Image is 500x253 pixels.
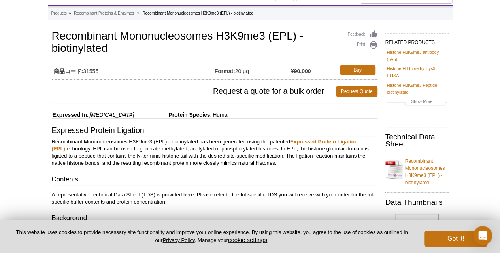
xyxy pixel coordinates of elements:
[52,139,358,152] a: Expressed Protein Ligation (EPL)
[52,191,377,205] p: A representative Technical Data Sheet (TDS) is provided here. Please refer to the lot-specific TD...
[52,63,215,77] td: 31555
[385,33,449,48] h2: RELATED PRODUCTS
[89,112,134,118] i: [MEDICAL_DATA]
[52,86,336,97] span: Request a quote for a bulk order
[52,138,377,167] p: Recombinant Mononucleosomes H3K9me3 (EPL) - biotinylated has been generated using the patented te...
[52,30,377,55] h1: Recombinant Mononucleosomes H3K9me3 (EPL) - biotinylated
[336,86,377,97] a: Request Quote
[162,237,194,243] a: Privacy Policy
[385,199,449,206] h2: Data Thumbnails
[340,65,375,75] a: Buy
[52,175,377,186] h3: Contents
[52,213,377,224] h3: Background
[13,229,411,244] p: This website uses cookies to provide necessary site functionality and improve your online experie...
[424,231,487,247] button: Got it!
[54,68,83,75] strong: 商品コード:
[387,65,447,79] a: Histone H3 trimethyl Lys9 ELISA
[387,49,447,63] a: Histone H3K9me3 antibody (pAb)
[348,41,377,49] a: Print
[385,133,449,148] h2: Technical Data Sheet
[74,10,134,17] a: Recombinant Proteins & Enzymes
[348,30,377,39] a: Feedback
[142,11,253,15] li: Recombinant Mononucleosomes H3K9me3 (EPL) - biotinylated
[385,153,449,186] a: Recombinant Mononucleosomes H3K9me3 (EPL) - biotinylated
[387,82,447,96] a: Histone H3K9me3 Peptide - biotinylated
[137,11,140,15] li: »
[136,112,212,118] span: Protein Species:
[212,112,230,118] span: Human
[387,98,447,107] a: Show More
[228,236,267,243] button: cookie settings
[52,127,377,136] h3: Expressed Protein Ligation
[291,68,311,75] strong: ¥90,000
[473,226,492,245] div: Open Intercom Messenger
[51,10,67,17] a: Products
[69,11,71,15] li: »
[52,112,89,118] span: Expressed In:
[215,63,291,77] td: 20 µg
[215,68,235,75] strong: Format:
